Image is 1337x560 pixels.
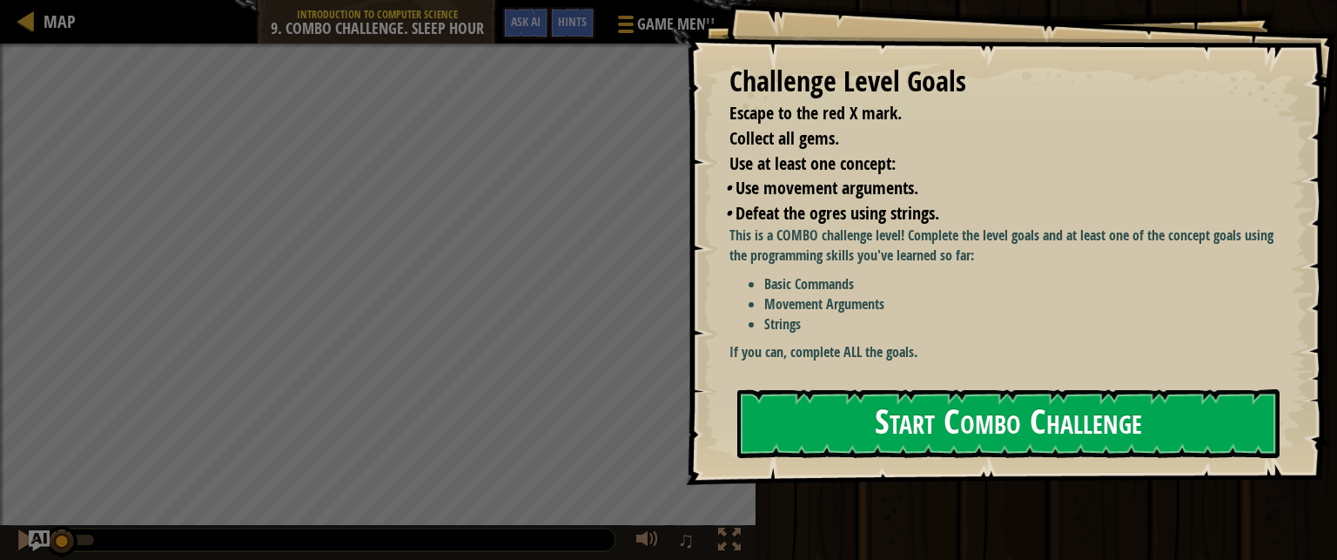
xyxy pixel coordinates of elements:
[677,527,695,553] span: ♫
[736,201,939,225] span: Defeat the ogres using strings.
[764,314,1289,334] li: Strings
[708,152,1272,177] li: Use at least one concept:
[725,176,731,199] i: •
[764,274,1289,294] li: Basic Commands
[9,524,44,560] button: Ctrl + P: Pause
[737,389,1280,458] button: Start Combo Challenge
[729,101,902,125] span: Escape to the red X mark.
[729,226,1289,266] p: This is a COMBO challenge level! Complete the level goals and at least one of the concept goals u...
[725,201,731,225] i: •
[729,62,1276,102] div: Challenge Level Goals
[729,152,896,175] span: Use at least one concept:
[604,7,725,48] button: Game Menu
[736,176,918,199] span: Use movement arguments.
[44,10,76,33] span: Map
[29,530,50,551] button: Ask AI
[725,176,1272,201] li: Use movement arguments.
[35,10,76,33] a: Map
[725,201,1272,226] li: Defeat the ogres using strings.
[712,524,747,560] button: Toggle fullscreen
[764,294,1289,314] li: Movement Arguments
[511,13,541,30] span: Ask AI
[708,126,1272,152] li: Collect all gems.
[558,13,587,30] span: Hints
[630,524,665,560] button: Adjust volume
[729,126,839,150] span: Collect all gems.
[674,524,703,560] button: ♫
[708,101,1272,126] li: Escape to the red X mark.
[729,342,1289,362] p: If you can, complete ALL the goals.
[637,13,715,36] span: Game Menu
[502,7,549,39] button: Ask AI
